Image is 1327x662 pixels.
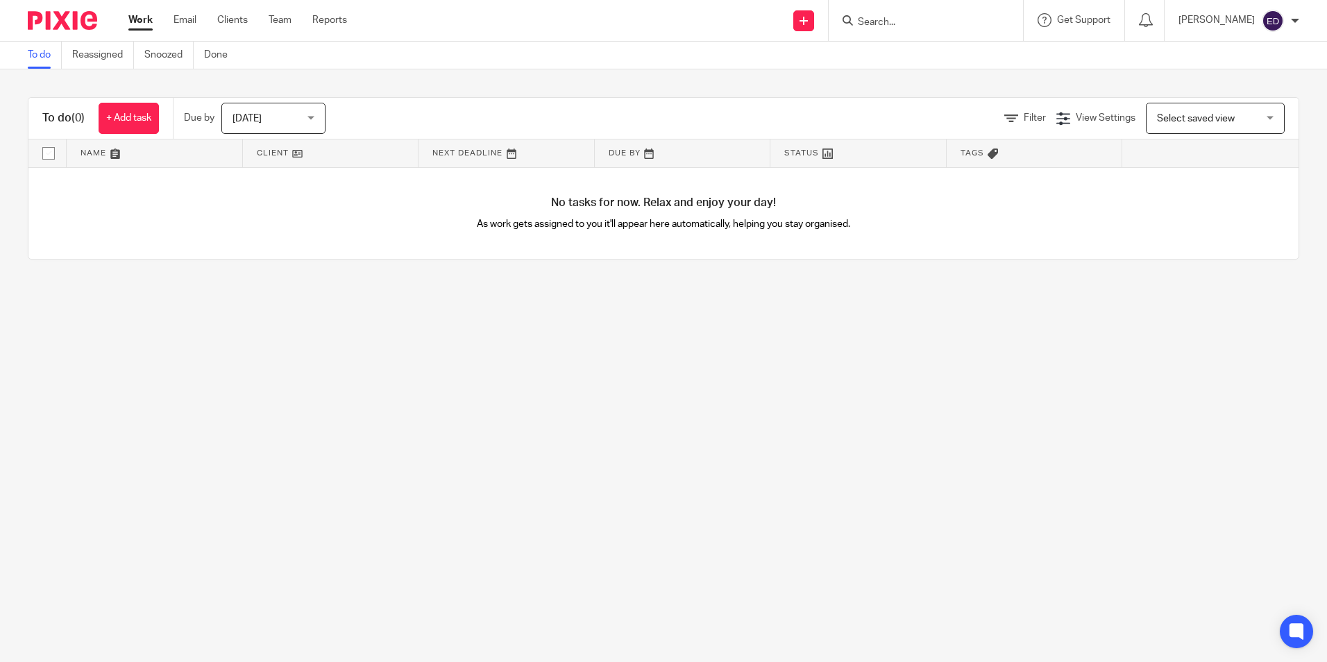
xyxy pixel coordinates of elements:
[856,17,981,29] input: Search
[144,42,194,69] a: Snoozed
[233,114,262,124] span: [DATE]
[71,112,85,124] span: (0)
[184,111,214,125] p: Due by
[1157,114,1235,124] span: Select saved view
[174,13,196,27] a: Email
[1057,15,1110,25] span: Get Support
[1262,10,1284,32] img: svg%3E
[28,196,1299,210] h4: No tasks for now. Relax and enjoy your day!
[204,42,238,69] a: Done
[269,13,291,27] a: Team
[1076,113,1135,123] span: View Settings
[1178,13,1255,27] p: [PERSON_NAME]
[961,149,984,157] span: Tags
[72,42,134,69] a: Reassigned
[99,103,159,134] a: + Add task
[28,42,62,69] a: To do
[42,111,85,126] h1: To do
[128,13,153,27] a: Work
[312,13,347,27] a: Reports
[217,13,248,27] a: Clients
[1024,113,1046,123] span: Filter
[346,217,981,231] p: As work gets assigned to you it'll appear here automatically, helping you stay organised.
[28,11,97,30] img: Pixie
